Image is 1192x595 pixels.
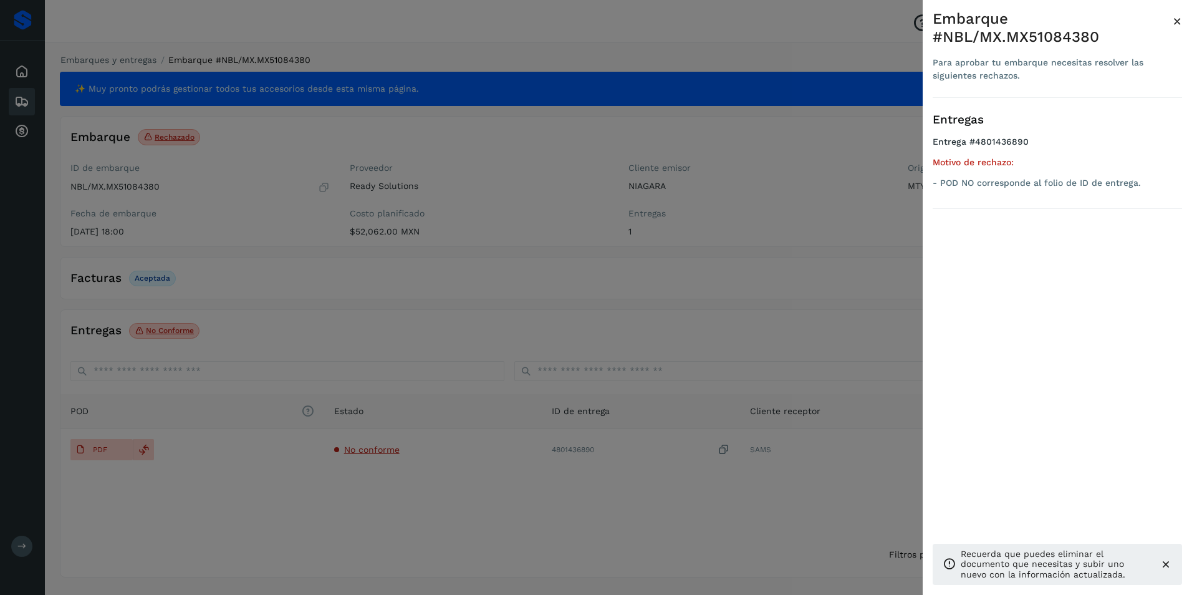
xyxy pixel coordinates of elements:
[1173,10,1182,32] button: Close
[933,178,1182,188] p: - POD NO corresponde al folio de ID de entrega.
[933,113,1182,127] h3: Entregas
[1173,12,1182,30] span: ×
[933,56,1173,82] div: Para aprobar tu embarque necesitas resolver las siguientes rechazos.
[933,137,1182,157] h4: Entrega #4801436890
[933,157,1182,168] h5: Motivo de rechazo:
[933,10,1173,46] div: Embarque #NBL/MX.MX51084380
[961,549,1150,580] p: Recuerda que puedes eliminar el documento que necesitas y subir uno nuevo con la información actu...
